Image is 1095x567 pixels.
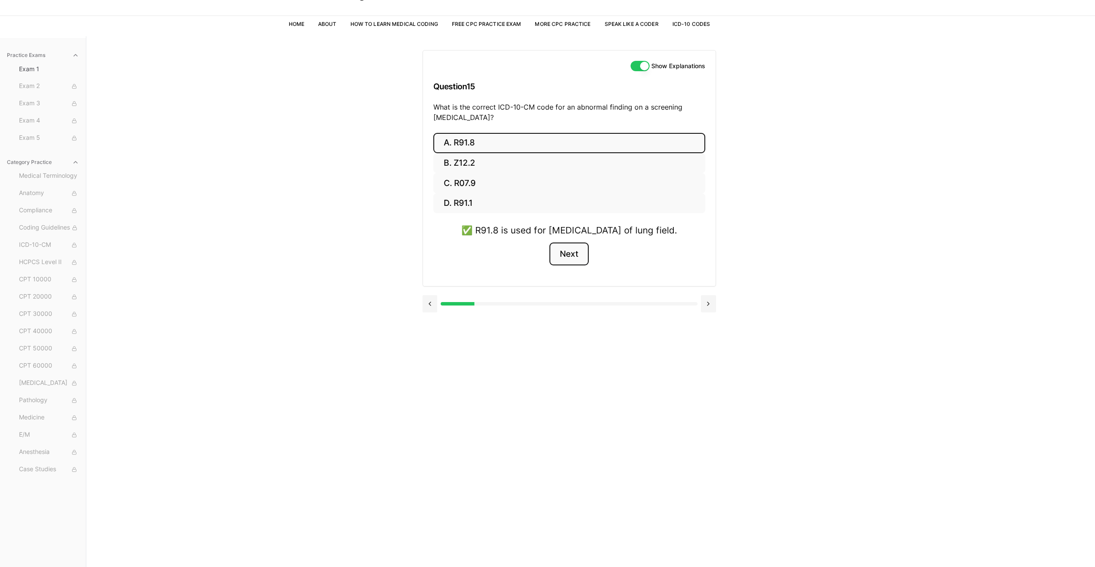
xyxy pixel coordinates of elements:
[19,189,79,198] span: Anatomy
[16,376,82,390] button: [MEDICAL_DATA]
[16,411,82,425] button: Medicine
[16,290,82,304] button: CPT 20000
[19,361,79,371] span: CPT 60000
[16,394,82,407] button: Pathology
[16,221,82,235] button: Coding Guidelines
[16,186,82,200] button: Anatomy
[3,155,82,169] button: Category Practice
[19,378,79,388] span: [MEDICAL_DATA]
[19,133,79,143] span: Exam 5
[19,258,79,267] span: HCPCS Level II
[433,193,705,214] button: D. R91.1
[535,21,590,27] a: More CPC Practice
[16,255,82,269] button: HCPCS Level II
[19,206,79,215] span: Compliance
[605,21,659,27] a: Speak Like a Coder
[19,292,79,302] span: CPT 20000
[16,342,82,356] button: CPT 50000
[16,238,82,252] button: ICD-10-CM
[318,21,337,27] a: About
[19,223,79,233] span: Coding Guidelines
[433,102,705,123] p: What is the correct ICD-10-CM code for an abnormal finding on a screening [MEDICAL_DATA]?
[19,65,79,73] span: Exam 1
[16,131,82,145] button: Exam 5
[16,324,82,338] button: CPT 40000
[16,169,82,183] button: Medical Terminology
[452,21,521,27] a: Free CPC Practice Exam
[672,21,710,27] a: ICD-10 Codes
[19,327,79,336] span: CPT 40000
[433,173,705,193] button: C. R07.9
[16,273,82,287] button: CPT 10000
[16,97,82,110] button: Exam 3
[433,133,705,153] button: A. R91.8
[19,430,79,440] span: E/M
[289,21,304,27] a: Home
[19,344,79,353] span: CPT 50000
[16,79,82,93] button: Exam 2
[19,447,79,457] span: Anesthesia
[3,48,82,62] button: Practice Exams
[433,74,705,99] h3: Question 15
[19,99,79,108] span: Exam 3
[461,224,677,237] div: ✅ R91.8 is used for [MEDICAL_DATA] of lung field.
[16,445,82,459] button: Anesthesia
[16,307,82,321] button: CPT 30000
[651,63,705,69] label: Show Explanations
[16,359,82,373] button: CPT 60000
[16,428,82,442] button: E/M
[19,275,79,284] span: CPT 10000
[19,309,79,319] span: CPT 30000
[16,463,82,476] button: Case Studies
[19,413,79,422] span: Medicine
[16,62,82,76] button: Exam 1
[19,116,79,126] span: Exam 4
[19,465,79,474] span: Case Studies
[350,21,438,27] a: How to Learn Medical Coding
[19,396,79,405] span: Pathology
[19,171,79,181] span: Medical Terminology
[16,114,82,128] button: Exam 4
[16,204,82,217] button: Compliance
[433,153,705,173] button: B. Z12.2
[549,243,589,266] button: Next
[19,240,79,250] span: ICD-10-CM
[19,82,79,91] span: Exam 2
